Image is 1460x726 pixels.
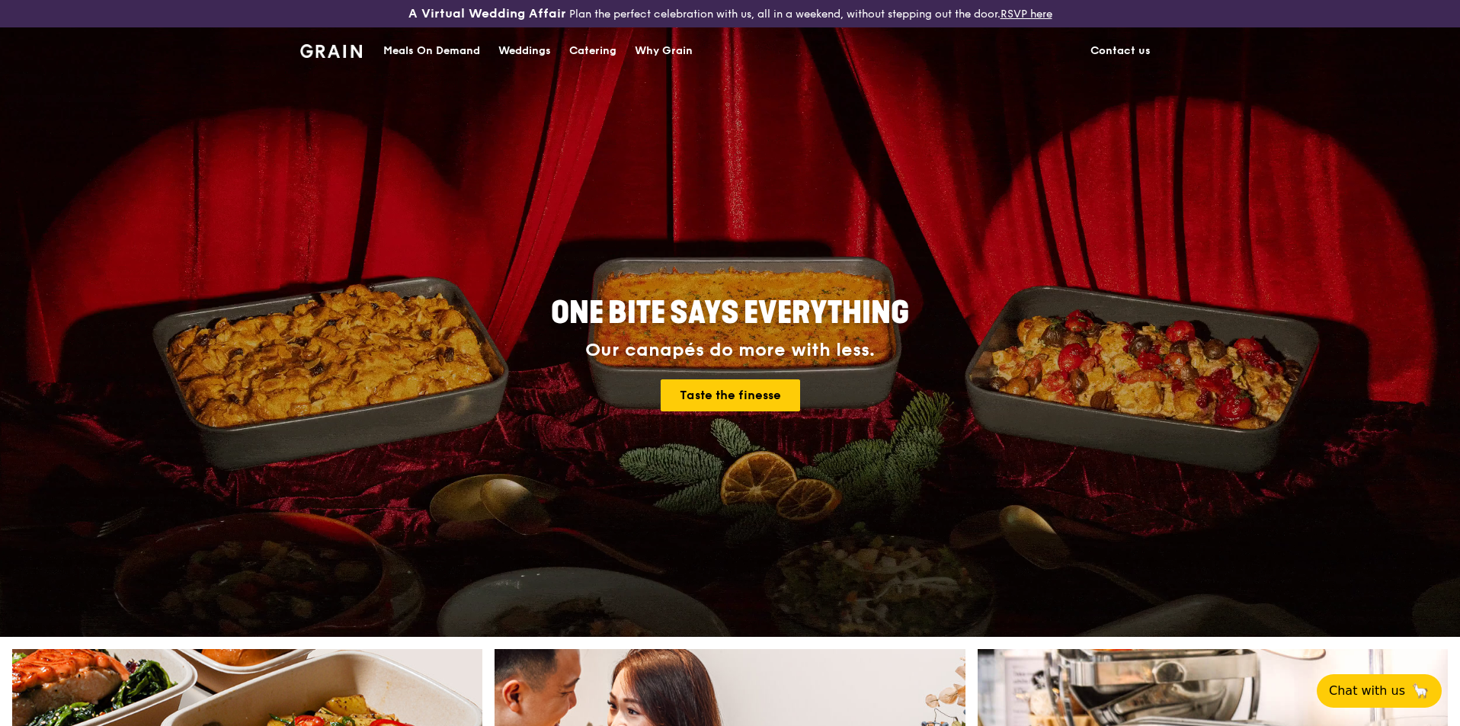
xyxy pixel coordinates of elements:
span: Chat with us [1329,682,1405,700]
div: Plan the perfect celebration with us, all in a weekend, without stepping out the door. [291,6,1169,21]
div: Catering [569,28,616,74]
a: Contact us [1081,28,1160,74]
button: Chat with us🦙 [1317,674,1442,708]
a: Taste the finesse [661,379,800,411]
div: Why Grain [635,28,693,74]
a: Why Grain [626,28,702,74]
a: GrainGrain [300,27,362,72]
a: RSVP here [1001,8,1052,21]
div: Our canapés do more with less. [456,340,1004,361]
span: 🦙 [1411,682,1430,700]
img: Grain [300,44,362,58]
h3: A Virtual Wedding Affair [408,6,566,21]
div: Meals On Demand [383,28,480,74]
span: ONE BITE SAYS EVERYTHING [551,295,909,331]
a: Weddings [489,28,560,74]
a: Catering [560,28,626,74]
div: Weddings [498,28,551,74]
